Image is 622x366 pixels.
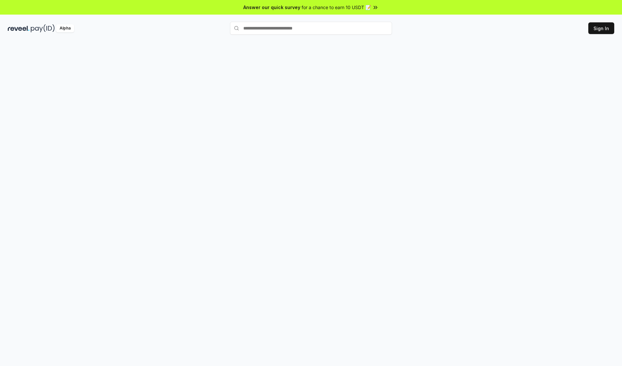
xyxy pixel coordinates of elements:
span: for a chance to earn 10 USDT 📝 [302,4,371,11]
span: Answer our quick survey [243,4,300,11]
img: pay_id [31,24,55,32]
button: Sign In [588,22,614,34]
div: Alpha [56,24,74,32]
img: reveel_dark [8,24,29,32]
